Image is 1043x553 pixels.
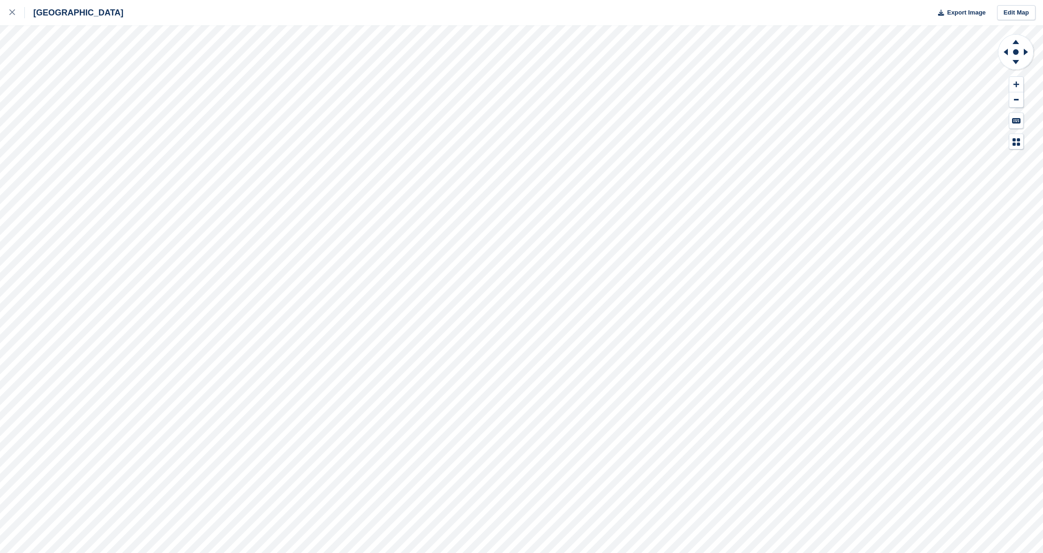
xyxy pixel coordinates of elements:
[997,5,1035,21] a: Edit Map
[947,8,985,17] span: Export Image
[1009,92,1023,108] button: Zoom Out
[1009,113,1023,128] button: Keyboard Shortcuts
[1009,134,1023,149] button: Map Legend
[1009,77,1023,92] button: Zoom In
[25,7,123,18] div: [GEOGRAPHIC_DATA]
[932,5,986,21] button: Export Image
